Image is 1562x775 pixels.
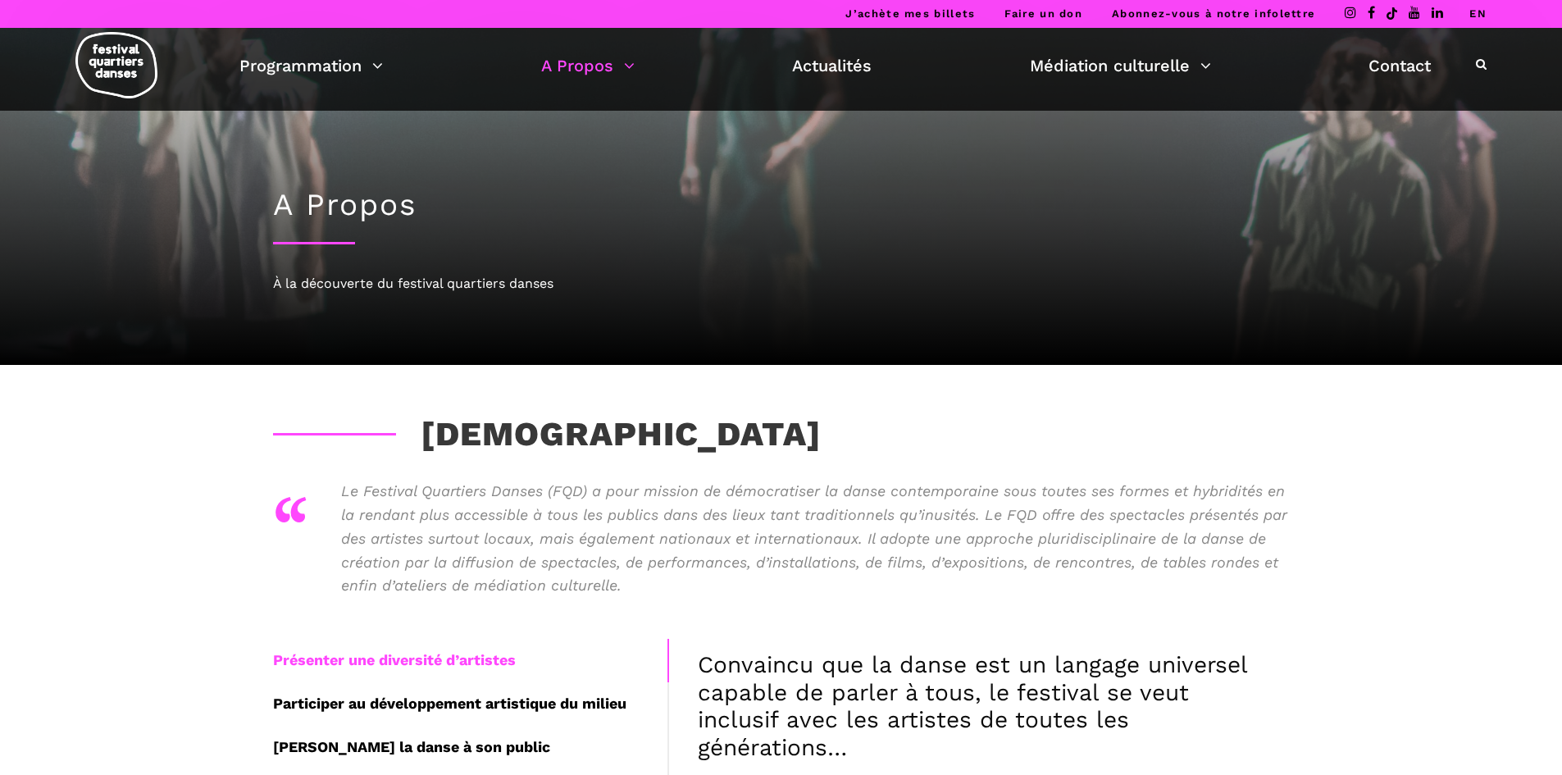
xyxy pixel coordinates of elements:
h3: [DEMOGRAPHIC_DATA] [273,414,822,455]
div: Présenter une diversité d’artistes [273,639,667,682]
a: Médiation culturelle [1030,52,1211,80]
div: Participer au développement artistique du milieu [273,682,667,726]
a: Contact [1368,52,1431,80]
a: Faire un don [1004,7,1082,20]
h4: Convaincu que la danse est un langage universel capable de parler à tous, le festival se veut inc... [698,651,1261,761]
a: Programmation [239,52,383,80]
div: “ [273,472,308,570]
p: Le Festival Quartiers Danses (FQD) a pour mission de démocratiser la danse contemporaine sous tou... [341,480,1290,598]
h1: A Propos [273,187,1290,223]
img: logo-fqd-med [75,32,157,98]
a: Actualités [792,52,872,80]
a: Abonnez-vous à notre infolettre [1112,7,1315,20]
div: [PERSON_NAME] la danse à son public [273,726,667,769]
div: À la découverte du festival quartiers danses [273,273,1290,294]
a: A Propos [541,52,635,80]
a: EN [1469,7,1487,20]
a: J’achète mes billets [845,7,975,20]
